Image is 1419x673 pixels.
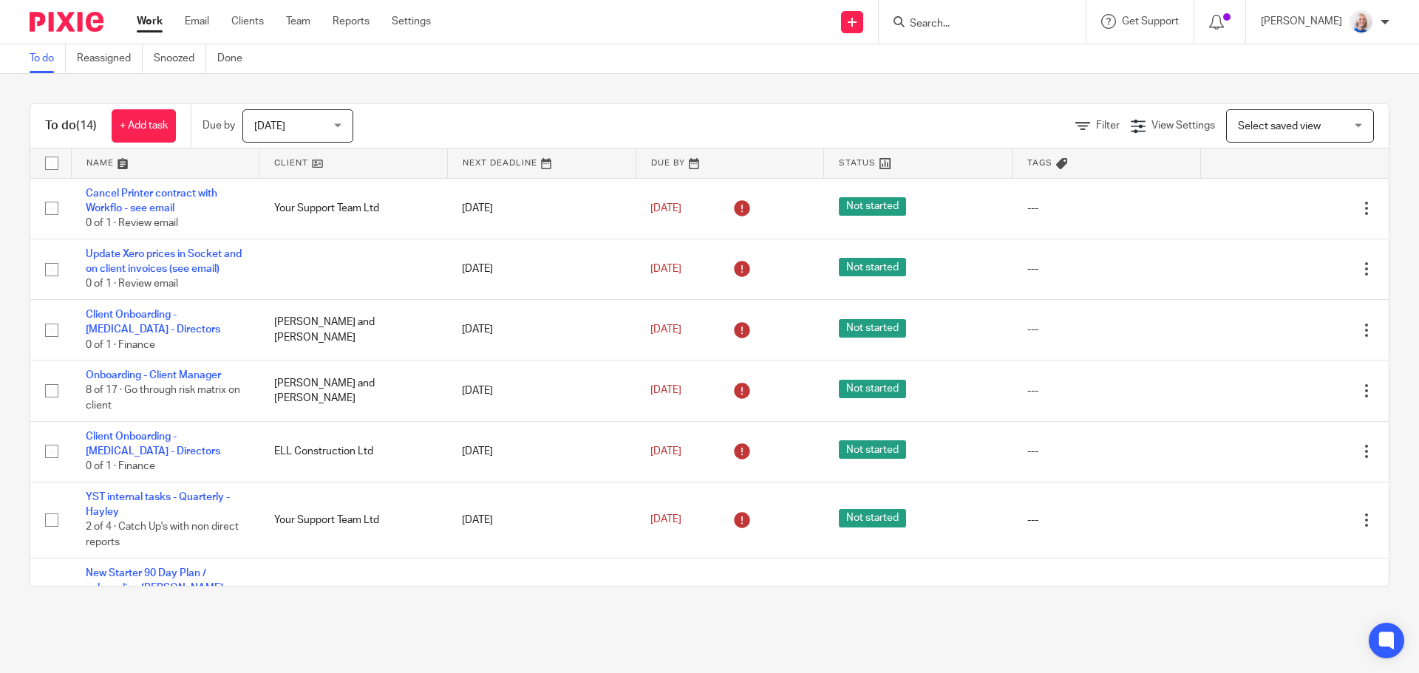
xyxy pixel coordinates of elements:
div: --- [1027,513,1186,527]
span: 0 of 1 · Review email [86,218,178,228]
input: Search [908,18,1041,31]
a: Team [286,14,310,29]
span: (14) [76,120,97,131]
span: Not started [839,380,906,398]
span: Not started [839,509,906,527]
div: --- [1027,322,1186,337]
span: Not started [839,440,906,459]
div: --- [1027,383,1186,398]
a: Done [217,44,253,73]
div: --- [1027,201,1186,216]
span: [DATE] [650,446,681,457]
a: Client Onboarding - [MEDICAL_DATA] - Directors [86,310,220,335]
span: 0 of 1 · Finance [86,461,155,471]
span: [DATE] [650,386,681,396]
a: YST internal tasks - Quarterly - Hayley [86,492,230,517]
a: Settings [392,14,431,29]
p: Due by [203,118,235,133]
h1: To do [45,118,97,134]
div: --- [1027,444,1186,459]
span: [DATE] [650,514,681,525]
a: Reports [333,14,370,29]
td: [DATE] [447,361,636,421]
span: Select saved view [1238,121,1321,131]
img: Low%20Res%20-%20Your%20Support%20Team%20-5.jpg [1350,10,1373,34]
a: Clients [231,14,264,29]
td: [DATE] [447,482,636,558]
a: Reassigned [77,44,143,73]
a: Snoozed [154,44,206,73]
a: To do [30,44,66,73]
td: [PERSON_NAME] and [PERSON_NAME] [259,361,448,421]
a: Client Onboarding - [MEDICAL_DATA] - Directors [86,431,220,457]
span: [DATE] [254,121,285,131]
span: 8 of 17 · Go through risk matrix on client [86,386,240,411]
a: Work [137,14,163,29]
span: Not started [839,319,906,338]
p: [PERSON_NAME] [1261,14,1342,29]
img: Pixie [30,12,103,32]
span: [DATE] [650,324,681,335]
td: [DATE] [447,421,636,482]
span: [DATE] [650,203,681,213]
td: [DATE] [447,558,636,649]
a: Cancel Printer contract with Workflo - see email [86,188,217,213]
td: ELL Construction Ltd [259,421,448,482]
td: [DATE] [447,299,636,360]
span: View Settings [1151,120,1215,131]
a: New Starter 90 Day Plan / onboarding [PERSON_NAME] [86,568,223,593]
td: [DATE] [447,239,636,299]
a: + Add task [112,109,176,143]
span: Filter [1096,120,1120,131]
td: Your Support Team Ltd [259,178,448,239]
div: --- [1027,262,1186,276]
td: [DATE] [447,178,636,239]
span: 0 of 1 · Review email [86,279,178,290]
a: Email [185,14,209,29]
a: Update Xero prices in Socket and on client invoices (see email) [86,249,242,274]
span: Not started [839,197,906,216]
span: 0 of 1 · Finance [86,340,155,350]
span: Not started [839,258,906,276]
a: Onboarding - Client Manager [86,370,221,380]
span: Tags [1027,159,1052,167]
span: 2 of 4 · Catch Up's with non direct reports [86,522,239,548]
td: [PERSON_NAME] and [PERSON_NAME] [259,299,448,360]
span: Get Support [1122,16,1179,27]
td: Your Support Team Ltd [259,482,448,558]
span: [DATE] [650,264,681,274]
